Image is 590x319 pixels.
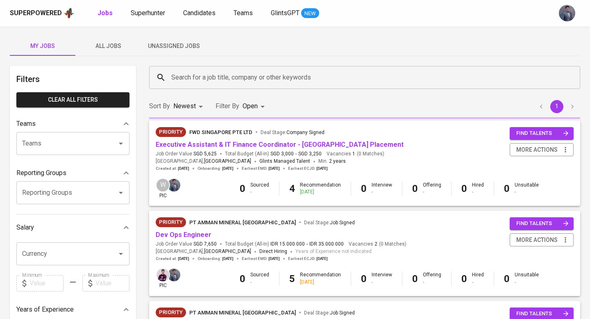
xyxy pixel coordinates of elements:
[289,273,295,285] b: 5
[515,189,539,196] div: -
[156,256,189,262] span: Created at :
[516,145,558,155] span: more actions
[156,127,186,137] div: New Job received from Demand Team
[16,92,129,107] button: Clear All filters
[472,279,484,286] div: -
[156,128,186,136] span: Priority
[327,150,384,157] span: Vacancies ( 0 Matches )
[412,273,418,285] b: 0
[173,99,206,114] div: Newest
[516,235,558,245] span: more actions
[423,271,441,285] div: Offering
[178,166,189,171] span: [DATE]
[131,8,167,18] a: Superhunter
[270,241,305,248] span: IDR 15.000.000
[156,150,217,157] span: Job Order Value
[131,9,165,17] span: Superhunter
[533,100,580,113] nav: pagination navigation
[29,275,64,292] input: Value
[250,279,269,286] div: -
[304,220,355,226] span: Deal Stage :
[222,256,234,262] span: [DATE]
[472,271,484,285] div: Hired
[240,183,245,194] b: 0
[309,241,344,248] span: IDR 35.000.000
[559,5,575,21] img: jhon@glints.com
[295,248,373,256] span: Years of Experience not indicated.
[243,102,258,110] span: Open
[156,231,211,239] a: Dev Ops Engineer
[115,248,127,260] button: Open
[168,269,180,281] img: jhon@glints.com
[472,182,484,196] div: Hired
[289,183,295,194] b: 4
[504,273,510,285] b: 0
[372,189,392,196] div: -
[146,41,202,51] span: Unassigned Jobs
[16,301,129,318] div: Years of Experience
[95,275,129,292] input: Value
[16,116,129,132] div: Teams
[234,9,253,17] span: Teams
[16,119,36,129] p: Teams
[156,308,186,317] span: Priority
[193,241,217,248] span: SGD 7,650
[115,138,127,149] button: Open
[222,166,234,171] span: [DATE]
[216,101,239,111] p: Filter By
[156,178,170,192] div: W
[372,271,392,285] div: Interview
[10,7,75,19] a: Superpoweredapp logo
[515,279,539,286] div: -
[510,233,574,247] button: more actions
[423,279,441,286] div: -
[423,182,441,196] div: Offering
[510,217,574,230] button: find talents
[318,158,346,164] span: Min.
[349,241,406,248] span: Vacancies ( 0 Matches )
[268,166,280,171] span: [DATE]
[300,279,341,286] div: [DATE]
[515,182,539,196] div: Unsuitable
[16,165,129,181] div: Reporting Groups
[298,150,322,157] span: SGD 3,250
[295,150,297,157] span: -
[225,241,344,248] span: Total Budget (All-In)
[115,187,127,198] button: Open
[98,9,113,17] b: Jobs
[361,273,367,285] b: 0
[330,220,355,226] span: Job Signed
[183,9,216,17] span: Candidates
[149,101,170,111] p: Sort By
[189,219,296,226] span: PT Amman Mineral [GEOGRAPHIC_DATA]
[300,271,341,285] div: Recommendation
[261,130,324,135] span: Deal Stage :
[516,129,569,138] span: find talents
[80,41,136,51] span: All Jobs
[178,256,189,262] span: [DATE]
[16,223,34,232] p: Salary
[412,183,418,194] b: 0
[461,273,467,285] b: 0
[461,183,467,194] b: 0
[197,256,234,262] span: Onboarding :
[510,127,574,140] button: find talents
[189,129,252,135] span: FWD Singapore Pte Ltd
[98,8,114,18] a: Jobs
[271,8,319,18] a: GlintsGPT NEW
[204,248,251,256] span: [GEOGRAPHIC_DATA]
[156,157,251,166] span: [GEOGRAPHIC_DATA] ,
[259,248,287,254] span: Direct Hiring
[351,150,355,157] span: 1
[515,271,539,285] div: Unsuitable
[504,183,510,194] b: 0
[16,73,129,86] h6: Filters
[516,309,569,319] span: find talents
[243,99,268,114] div: Open
[157,269,169,281] img: erwin@glints.com
[250,182,269,196] div: Sourced
[156,178,170,199] div: pic
[250,271,269,285] div: Sourced
[197,166,234,171] span: Onboarding :
[300,189,341,196] div: [DATE]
